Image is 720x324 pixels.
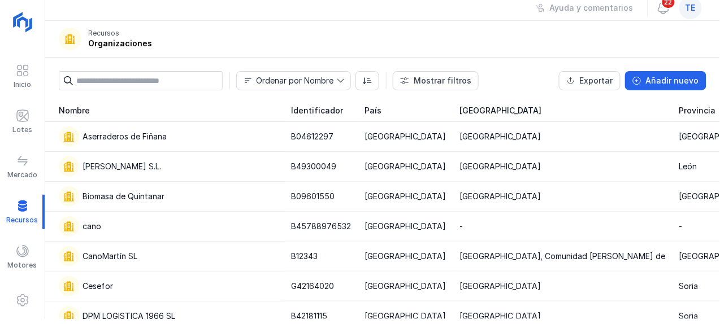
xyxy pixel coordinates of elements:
div: Inicio [14,80,31,89]
div: B04612297 [291,131,333,142]
span: País [365,105,381,116]
div: - [679,221,683,232]
div: [GEOGRAPHIC_DATA] [459,191,541,202]
div: CanoMartín SL [83,251,137,262]
div: B09601550 [291,191,335,202]
div: [GEOGRAPHIC_DATA], Comunidad [PERSON_NAME] de [459,251,666,262]
span: [GEOGRAPHIC_DATA] [459,105,541,116]
span: Nombre [237,72,337,90]
div: B42181115 [291,310,327,322]
button: Añadir nuevo [625,71,706,90]
div: [GEOGRAPHIC_DATA] [365,251,446,262]
div: Ordenar por Nombre [256,77,333,85]
div: Soria [679,281,699,292]
div: G42164020 [291,281,334,292]
div: Recursos [88,29,119,38]
div: - [459,221,463,232]
div: [GEOGRAPHIC_DATA] [459,310,541,322]
div: B45788976532 [291,221,351,232]
div: Ayuda y comentarios [550,2,634,14]
div: [GEOGRAPHIC_DATA] [459,161,541,172]
div: [GEOGRAPHIC_DATA] [365,191,446,202]
button: Exportar [559,71,621,90]
div: León [679,161,697,172]
div: Aserraderos de Fiñana [83,131,167,142]
div: [GEOGRAPHIC_DATA] [365,281,446,292]
div: DPM LOGISTICA 1966 SL [83,310,175,322]
span: te [686,2,696,14]
div: Organizaciones [88,38,152,49]
div: Añadir nuevo [646,75,699,86]
div: Exportar [580,75,613,86]
div: Cesefor [83,281,113,292]
div: Mostrar filtros [414,75,471,86]
div: B12343 [291,251,318,262]
div: cano [83,221,101,232]
div: Lotes [12,125,32,134]
div: Motores [8,261,37,270]
button: Mostrar filtros [393,71,479,90]
div: Biomasa de Quintanar [83,191,164,202]
span: Identificador [291,105,343,116]
div: [GEOGRAPHIC_DATA] [365,221,446,232]
div: Mercado [7,170,37,179]
div: [GEOGRAPHIC_DATA] [365,161,446,172]
div: [PERSON_NAME] S.L. [83,161,161,172]
div: Soria [679,310,699,322]
span: Provincia [679,105,716,116]
div: [GEOGRAPHIC_DATA] [459,131,541,142]
div: B49300049 [291,161,336,172]
span: Nombre [59,105,90,116]
div: [GEOGRAPHIC_DATA] [365,131,446,142]
div: [GEOGRAPHIC_DATA] [459,281,541,292]
img: logoRight.svg [8,8,37,36]
div: [GEOGRAPHIC_DATA] [365,310,446,322]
